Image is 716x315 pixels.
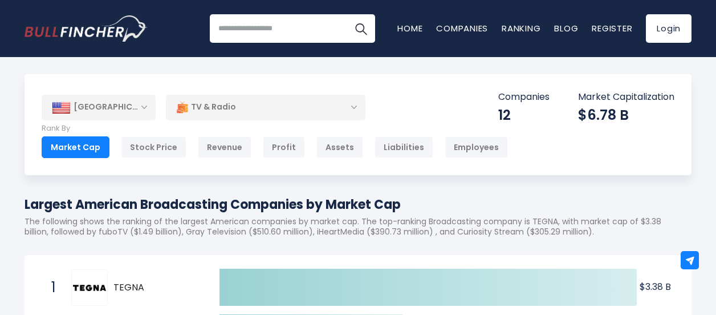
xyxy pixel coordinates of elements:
div: [GEOGRAPHIC_DATA] [42,95,156,120]
a: Home [397,22,422,34]
img: TEGNA [73,285,106,291]
a: Go to homepage [25,15,147,42]
div: TV & Radio [166,94,365,120]
a: Blog [554,22,578,34]
div: Employees [445,136,508,158]
a: Login [646,14,691,43]
div: Stock Price [121,136,186,158]
div: Market Cap [42,136,109,158]
div: $6.78 B [578,106,674,124]
button: Search [347,14,375,43]
a: Ranking [502,22,540,34]
div: Revenue [198,136,251,158]
p: Companies [498,91,550,103]
h1: Largest American Broadcasting Companies by Market Cap [25,195,691,214]
div: Assets [316,136,363,158]
text: $3.38 B [640,280,671,293]
span: 1 [46,278,57,297]
img: Bullfincher logo [25,15,148,42]
a: Companies [436,22,488,34]
p: Market Capitalization [578,91,674,103]
div: Liabilities [375,136,433,158]
span: TEGNA [113,282,200,294]
p: The following shows the ranking of the largest American companies by market cap. The top-ranking ... [25,216,691,237]
div: Profit [263,136,305,158]
a: Register [592,22,632,34]
div: 12 [498,106,550,124]
p: Rank By [42,124,508,134]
